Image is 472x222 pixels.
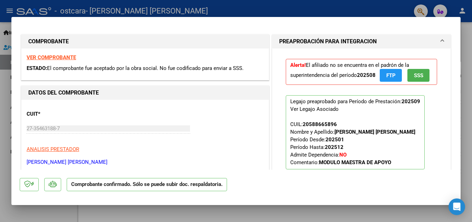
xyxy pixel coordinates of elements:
span: El afiliado no se encuentra en el padrón de la superintendencia del período [290,62,429,78]
strong: NO [339,152,347,158]
button: FTP [380,69,402,82]
mat-expansion-panel-header: PREAPROBACIÓN PARA INTEGRACION [272,35,451,48]
div: 20588665896 [303,121,337,128]
span: ESTADO: [27,65,47,71]
strong: [PERSON_NAME] [PERSON_NAME] [334,129,415,135]
div: Ver Legajo Asociado [290,105,339,113]
p: Legajo preaprobado para Período de Prestación: [286,95,425,169]
span: ANALISIS PRESTADOR [27,146,79,152]
button: SSS [407,69,429,82]
strong: MODULO MAESTRA DE APOYO [319,159,391,166]
div: PREAPROBACIÓN PARA INTEGRACION [272,48,451,185]
strong: DATOS DEL COMPROBANTE [28,89,99,96]
span: El comprobante fue aceptado por la obra social. No fue codificado para enviar a SSS. [47,65,244,71]
span: CUIL: Nombre y Apellido: Período Desde: Período Hasta: Admite Dependencia: [290,121,415,166]
div: Open Intercom Messenger [449,198,465,215]
strong: 202501 [325,136,344,143]
span: SSS [414,72,423,79]
strong: 202508 [357,72,376,78]
strong: Alerta! [290,62,306,68]
p: CUIT [27,110,98,118]
h1: PREAPROBACIÓN PARA INTEGRACION [279,37,377,46]
strong: COMPROBANTE [28,38,69,45]
p: [PERSON_NAME] [PERSON_NAME] [27,158,264,166]
p: Comprobante confirmado. Sólo se puede subir doc. respaldatoria. [67,178,227,192]
span: Comentario: [290,159,391,166]
span: FTP [386,72,396,79]
strong: 202512 [325,144,343,150]
strong: 202509 [402,98,420,105]
a: VER COMPROBANTE [27,54,76,61]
